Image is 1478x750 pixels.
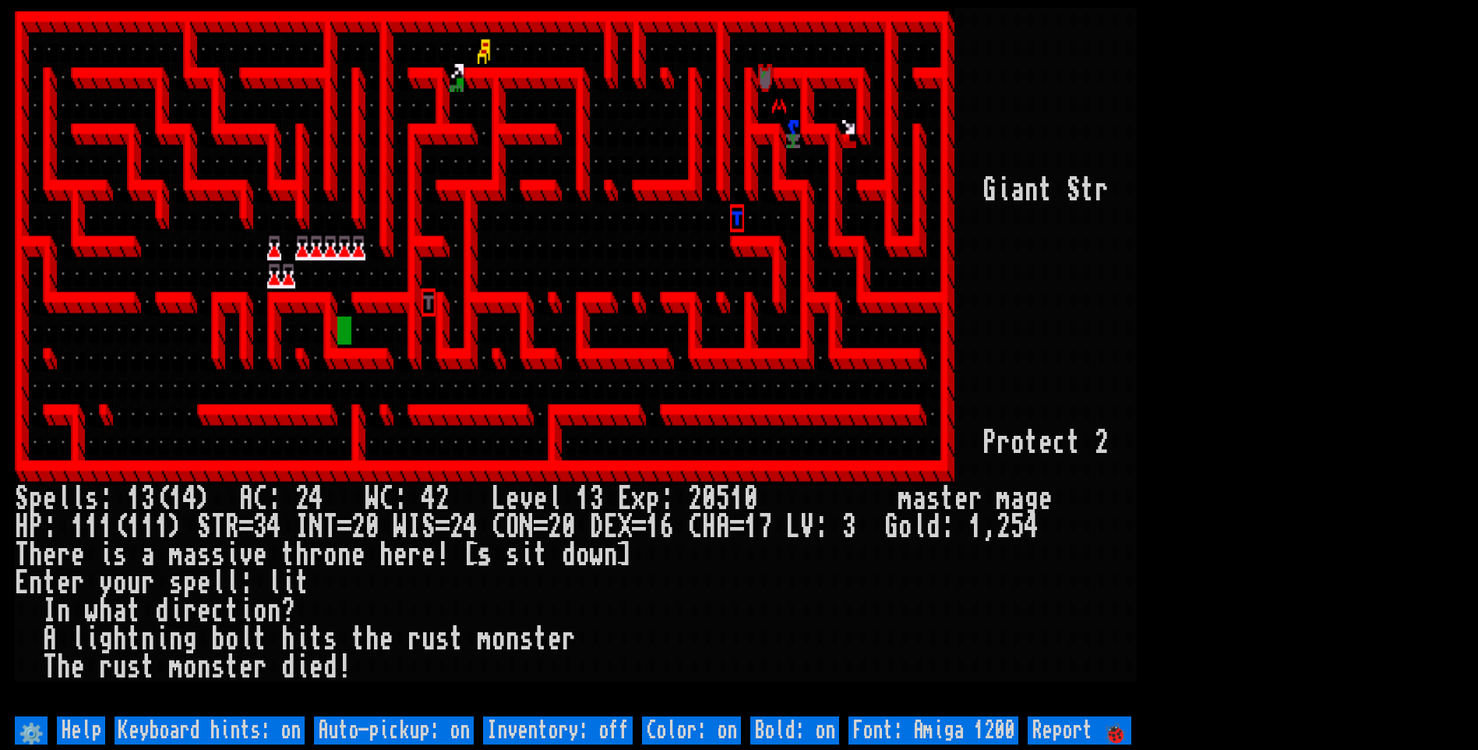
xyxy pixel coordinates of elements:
[141,541,155,569] div: a
[239,513,253,541] div: =
[576,485,590,513] div: 1
[660,485,674,513] div: :
[912,485,926,513] div: a
[323,513,337,541] div: T
[716,485,730,513] div: 5
[940,513,954,541] div: :
[379,485,393,513] div: C
[267,597,281,625] div: n
[211,541,225,569] div: s
[337,513,351,541] div: =
[702,485,716,513] div: 0
[422,513,436,541] div: S
[1011,485,1025,513] div: a
[464,541,478,569] div: [
[197,541,211,569] div: s
[267,513,281,541] div: 4
[1025,513,1039,541] div: 4
[393,513,407,541] div: W
[309,625,323,653] div: t
[1095,176,1109,204] div: r
[71,485,85,513] div: l
[483,716,633,745] input: Inventory: off
[127,569,141,597] div: u
[239,485,253,513] div: A
[141,485,155,513] div: 3
[323,625,337,653] div: s
[211,569,225,597] div: l
[211,597,225,625] div: c
[211,625,225,653] div: b
[57,485,71,513] div: l
[183,625,197,653] div: g
[365,625,379,653] div: h
[113,569,127,597] div: o
[225,597,239,625] div: t
[926,485,940,513] div: s
[407,625,422,653] div: r
[211,513,225,541] div: T
[141,513,155,541] div: 1
[253,513,267,541] div: 3
[351,513,365,541] div: 2
[632,513,646,541] div: =
[85,625,99,653] div: i
[253,541,267,569] div: e
[940,485,954,513] div: t
[590,541,604,569] div: w
[71,569,85,597] div: r
[57,716,105,745] input: Help
[982,429,997,457] div: P
[982,513,997,541] div: ,
[309,653,323,681] div: e
[239,625,253,653] div: l
[450,625,464,653] div: t
[309,513,323,541] div: N
[884,513,898,541] div: G
[127,513,141,541] div: 1
[997,429,1011,457] div: r
[71,653,85,681] div: e
[155,625,169,653] div: i
[295,513,309,541] div: I
[99,513,113,541] div: 1
[982,176,997,204] div: G
[422,541,436,569] div: e
[43,513,57,541] div: :
[1028,716,1131,745] input: Report 🐞
[534,485,548,513] div: e
[393,485,407,513] div: :
[520,513,534,541] div: N
[954,485,968,513] div: e
[548,625,562,653] div: e
[492,513,506,541] div: C
[197,485,211,513] div: )
[337,541,351,569] div: n
[618,485,632,513] div: E
[169,513,183,541] div: )
[169,597,183,625] div: i
[422,485,436,513] div: 4
[604,541,618,569] div: n
[323,541,337,569] div: o
[183,597,197,625] div: r
[281,653,295,681] div: d
[169,541,183,569] div: m
[141,625,155,653] div: n
[758,513,772,541] div: 7
[99,485,113,513] div: :
[478,541,492,569] div: s
[113,625,127,653] div: h
[520,625,534,653] div: s
[786,513,800,541] div: L
[1053,429,1067,457] div: c
[337,653,351,681] div: !
[15,541,29,569] div: T
[842,513,856,541] div: 3
[183,541,197,569] div: a
[407,541,422,569] div: r
[225,653,239,681] div: t
[29,513,43,541] div: P
[506,513,520,541] div: O
[43,625,57,653] div: A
